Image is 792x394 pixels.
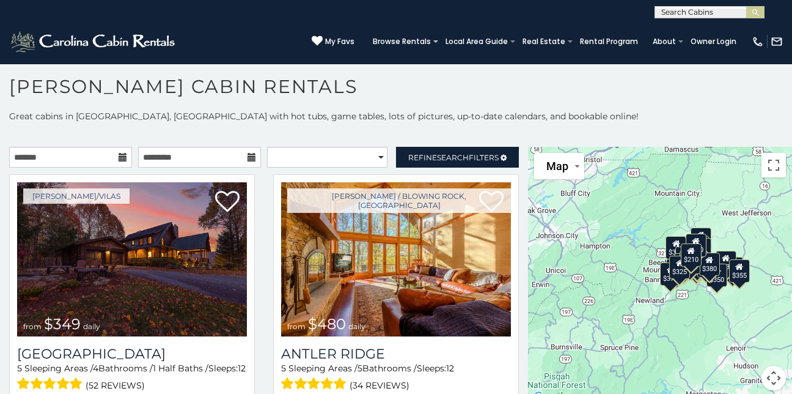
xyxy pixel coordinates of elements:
a: RefineSearchFilters [396,147,519,168]
div: $210 [681,243,702,267]
a: Antler Ridge from $480 daily [281,182,511,336]
a: Browse Rentals [367,33,437,50]
span: My Favs [325,36,354,47]
span: from [23,322,42,331]
div: $325 [669,256,690,279]
a: About [647,33,682,50]
span: daily [83,322,100,331]
div: $225 [680,251,700,274]
button: Change map style [534,153,584,179]
a: Diamond Creek Lodge from $349 daily [17,182,247,336]
span: Search [437,153,469,162]
span: 1 Half Baths / [153,363,208,374]
div: $320 [686,234,706,257]
div: $375 [660,262,681,286]
button: Toggle fullscreen view [761,153,786,177]
span: 4 [93,363,98,374]
a: Antler Ridge [281,346,511,362]
button: Map camera controls [761,366,786,390]
div: $380 [699,253,720,276]
div: $525 [691,228,711,251]
span: from [287,322,306,331]
div: Sleeping Areas / Bathrooms / Sleeps: [17,362,247,393]
a: Rental Program [574,33,644,50]
div: Sleeping Areas / Bathrooms / Sleeps: [281,362,511,393]
a: [GEOGRAPHIC_DATA] [17,346,247,362]
a: Real Estate [516,33,571,50]
img: Antler Ridge [281,182,511,336]
span: Refine Filters [408,153,499,162]
span: $349 [44,315,81,333]
span: 5 [17,363,22,374]
img: Diamond Creek Lodge [17,182,247,336]
a: [PERSON_NAME]/Vilas [23,188,130,204]
span: (34 reviews) [350,377,409,393]
span: daily [348,322,365,331]
div: $930 [716,251,736,274]
span: 5 [358,363,362,374]
span: 12 [446,363,454,374]
div: $305 [665,236,686,259]
h3: Diamond Creek Lodge [17,346,247,362]
span: 5 [281,363,286,374]
a: My Favs [312,35,354,48]
img: White-1-2.png [9,29,178,54]
span: (52 reviews) [86,377,145,393]
a: [PERSON_NAME] / Blowing Rock, [GEOGRAPHIC_DATA] [287,188,511,213]
div: $395 [674,253,695,277]
a: Add to favorites [215,190,240,215]
a: Local Area Guide [439,33,514,50]
span: $480 [308,315,346,333]
span: Map [546,160,568,173]
a: Owner Login [684,33,743,50]
img: phone-regular-white.png [752,35,764,48]
img: mail-regular-white.png [771,35,783,48]
div: $355 [729,259,750,283]
span: 12 [238,363,246,374]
